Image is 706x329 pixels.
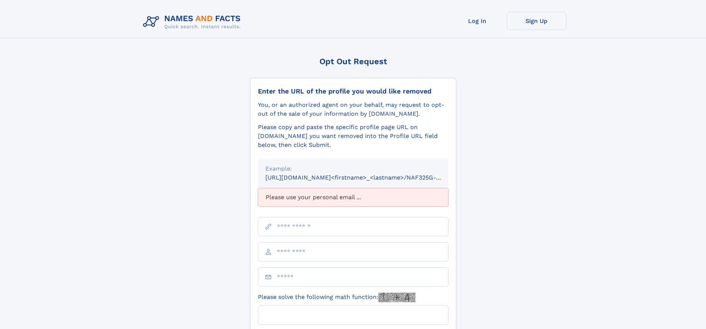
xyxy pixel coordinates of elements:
label: Please solve the following math function: [258,293,415,302]
small: [URL][DOMAIN_NAME]<firstname>_<lastname>/NAF325G-xxxxxxxx [265,174,463,181]
div: Please use your personal email ... [258,188,448,207]
div: Please copy and paste the specific profile page URL on [DOMAIN_NAME] you want removed into the Pr... [258,123,448,149]
div: Example: [265,164,441,173]
a: Log In [448,12,507,30]
div: Opt Out Request [250,57,456,66]
a: Sign Up [507,12,566,30]
div: You, or an authorized agent on your behalf, may request to opt-out of the sale of your informatio... [258,101,448,118]
img: Logo Names and Facts [140,12,247,32]
div: Enter the URL of the profile you would like removed [258,87,448,95]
